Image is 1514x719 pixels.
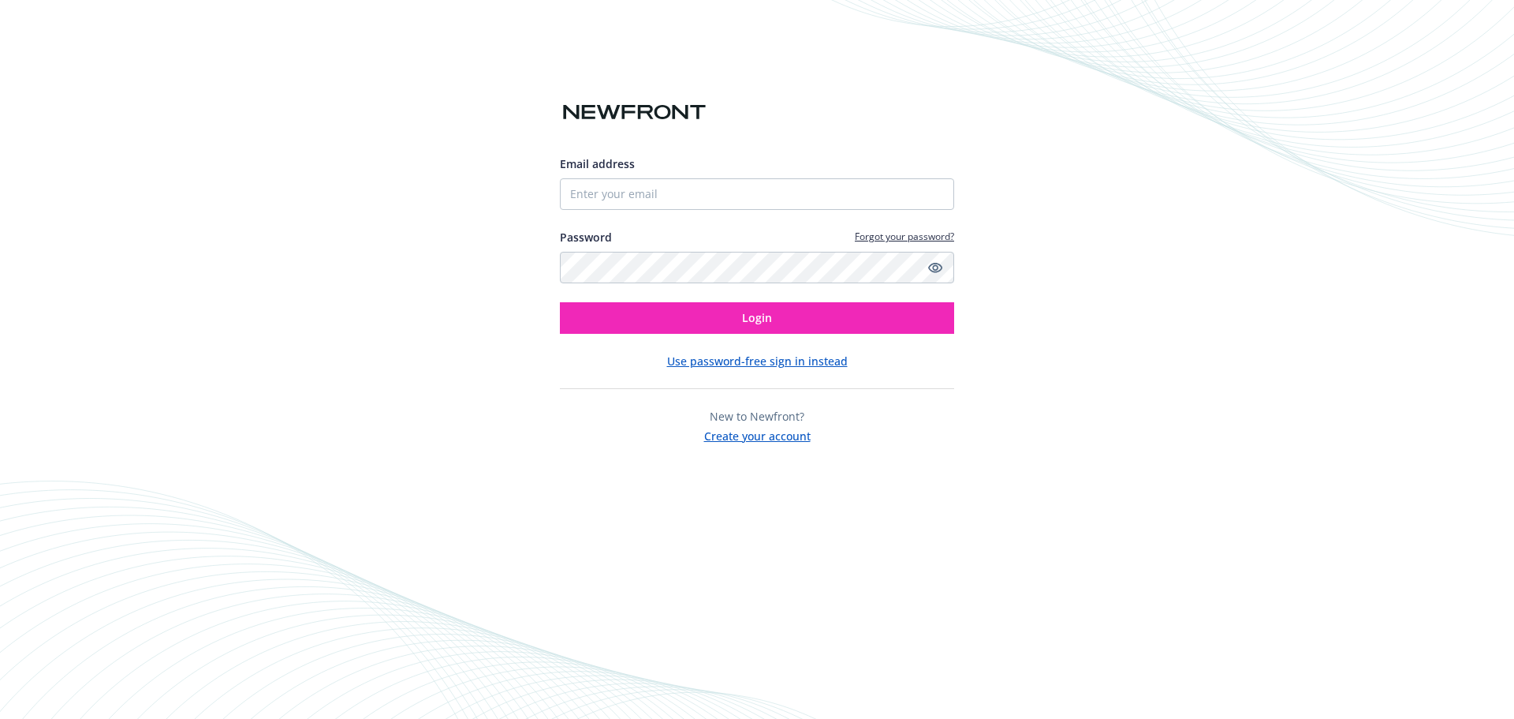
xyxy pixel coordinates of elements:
[560,99,709,126] img: Newfront logo
[926,258,945,277] a: Show password
[560,252,954,283] input: Enter your password
[742,310,772,325] span: Login
[704,425,811,444] button: Create your account
[560,229,612,245] label: Password
[667,353,848,369] button: Use password-free sign in instead
[560,156,635,171] span: Email address
[710,409,804,424] span: New to Newfront?
[855,230,954,243] a: Forgot your password?
[560,302,954,334] button: Login
[560,178,954,210] input: Enter your email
